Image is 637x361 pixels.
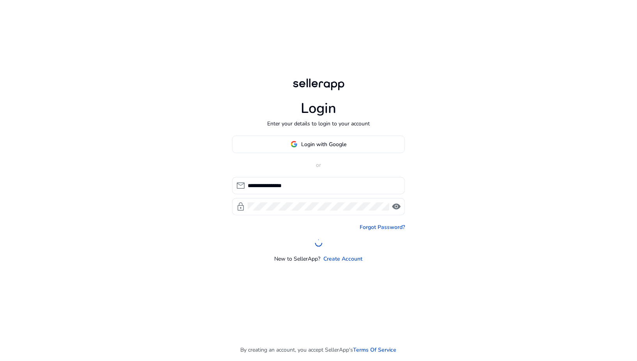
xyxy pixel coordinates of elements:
p: or [232,161,405,169]
span: Login with Google [302,140,347,148]
img: google-logo.svg [291,141,298,148]
span: mail [236,181,245,190]
button: Login with Google [232,136,405,153]
span: lock [236,202,245,211]
p: New to SellerApp? [275,255,321,263]
a: Create Account [324,255,363,263]
a: Forgot Password? [360,223,405,231]
span: visibility [392,202,401,211]
p: Enter your details to login to your account [267,120,370,128]
a: Terms Of Service [353,346,397,354]
h1: Login [301,100,336,117]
